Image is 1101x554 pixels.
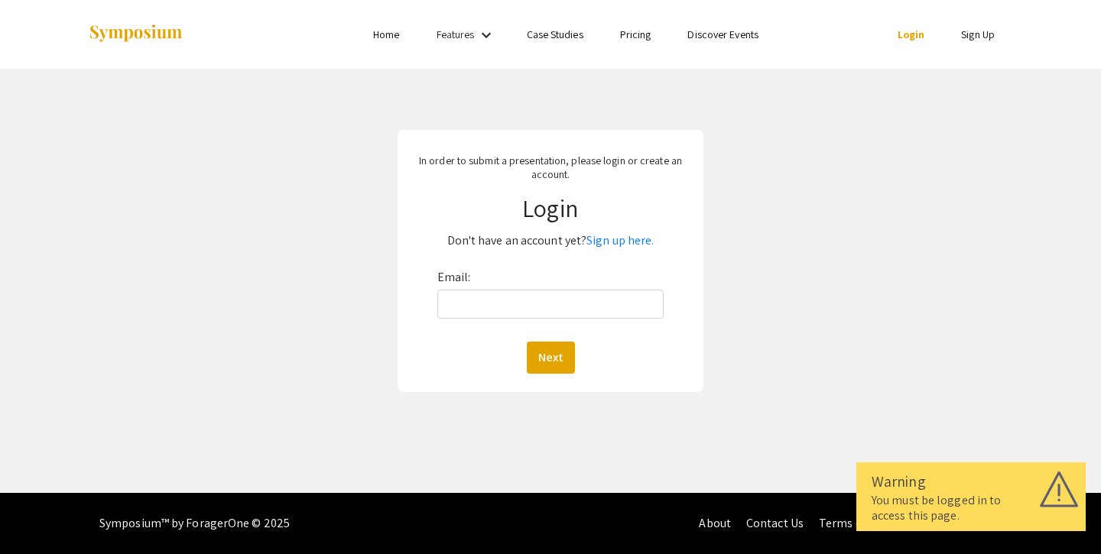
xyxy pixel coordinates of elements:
a: Home [373,28,399,41]
a: About [699,515,731,531]
p: Don't have an account yet? [408,228,692,253]
a: Case Studies [527,28,583,41]
a: Sign Up [961,28,995,41]
a: Terms of Service [819,515,906,531]
button: Next [527,342,575,374]
a: Login [898,28,925,41]
div: Symposium™ by ForagerOne © 2025 [99,493,290,554]
a: Pricing [620,28,651,41]
img: Symposium by ForagerOne [88,24,183,44]
mat-icon: Expand Features list [477,26,495,44]
p: In order to submit a presentation, please login or create an account. [408,154,692,181]
label: Email: [437,265,471,290]
a: Features [437,28,475,41]
div: Warning [872,470,1070,493]
a: Sign up here. [586,232,654,248]
a: Contact Us [746,515,804,531]
div: You must be logged in to access this page. [872,493,1070,523]
h1: Login [408,193,692,222]
a: Discover Events [687,28,758,41]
